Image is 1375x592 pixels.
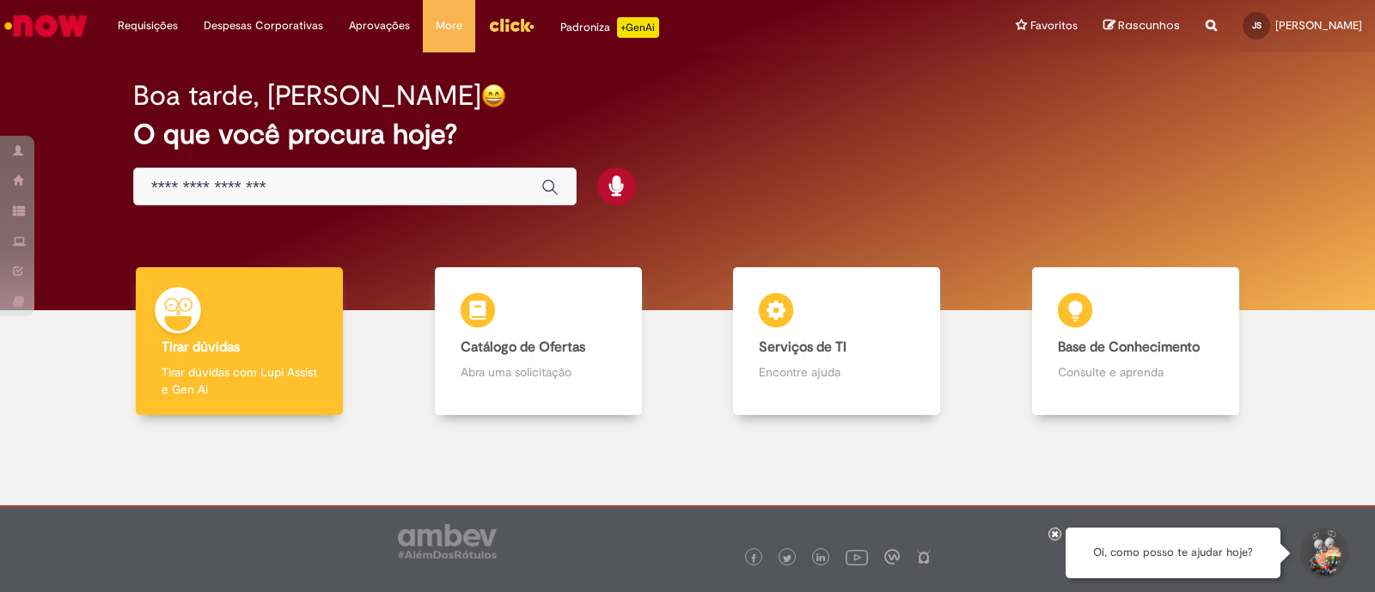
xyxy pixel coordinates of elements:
[987,267,1286,416] a: Base de Conhecimento Consulte e aprenda
[90,267,389,416] a: Tirar dúvidas Tirar dúvidas com Lupi Assist e Gen Ai
[162,339,240,356] b: Tirar dúvidas
[389,267,688,416] a: Catálogo de Ofertas Abra uma solicitação
[816,553,825,564] img: logo_footer_linkedin.png
[349,17,410,34] span: Aprovações
[749,554,758,563] img: logo_footer_facebook.png
[398,524,497,558] img: logo_footer_ambev_rotulo_gray.png
[1058,363,1213,381] p: Consulte e aprenda
[1275,18,1362,33] span: [PERSON_NAME]
[162,363,317,398] p: Tirar dúvidas com Lupi Assist e Gen Ai
[1058,339,1200,356] b: Base de Conhecimento
[687,267,987,416] a: Serviços de TI Encontre ajuda
[1030,17,1078,34] span: Favoritos
[488,12,535,38] img: click_logo_yellow_360x200.png
[884,549,900,565] img: logo_footer_workplace.png
[481,83,506,108] img: happy-face.png
[133,119,1242,150] h2: O que você procura hoje?
[783,554,791,563] img: logo_footer_twitter.png
[560,17,659,38] div: Padroniza
[436,17,462,34] span: More
[1118,17,1180,34] span: Rascunhos
[846,546,868,568] img: logo_footer_youtube.png
[2,9,90,43] img: ServiceNow
[1103,18,1180,34] a: Rascunhos
[916,549,932,565] img: logo_footer_naosei.png
[461,339,585,356] b: Catálogo de Ofertas
[759,339,846,356] b: Serviços de TI
[118,17,178,34] span: Requisições
[1066,528,1280,578] div: Oi, como posso te ajudar hoje?
[461,363,616,381] p: Abra uma solicitação
[759,363,914,381] p: Encontre ajuda
[1298,528,1349,579] button: Iniciar Conversa de Suporte
[1252,20,1262,31] span: JS
[204,17,323,34] span: Despesas Corporativas
[617,17,659,38] p: +GenAi
[133,81,481,111] h2: Boa tarde, [PERSON_NAME]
